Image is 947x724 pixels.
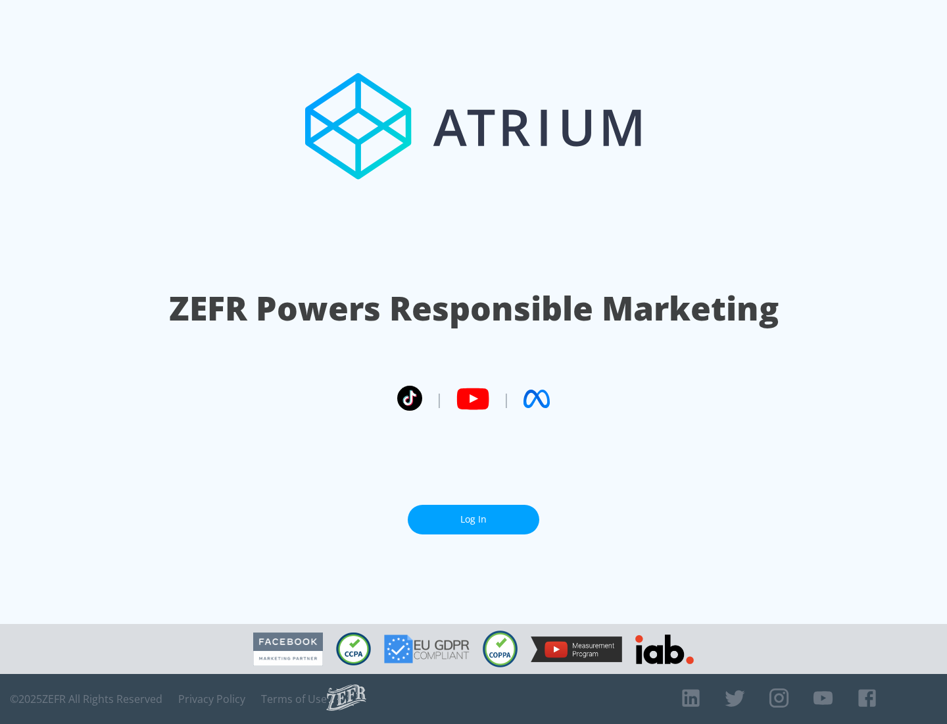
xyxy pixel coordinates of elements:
a: Privacy Policy [178,692,245,706]
span: | [435,389,443,409]
h1: ZEFR Powers Responsible Marketing [169,286,779,331]
a: Terms of Use [261,692,327,706]
img: CCPA Compliant [336,633,371,665]
img: Facebook Marketing Partner [253,633,323,666]
img: GDPR Compliant [384,634,470,663]
img: COPPA Compliant [483,631,518,667]
img: IAB [635,634,694,664]
span: © 2025 ZEFR All Rights Reserved [10,692,162,706]
a: Log In [408,505,539,534]
span: | [502,389,510,409]
img: YouTube Measurement Program [531,636,622,662]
